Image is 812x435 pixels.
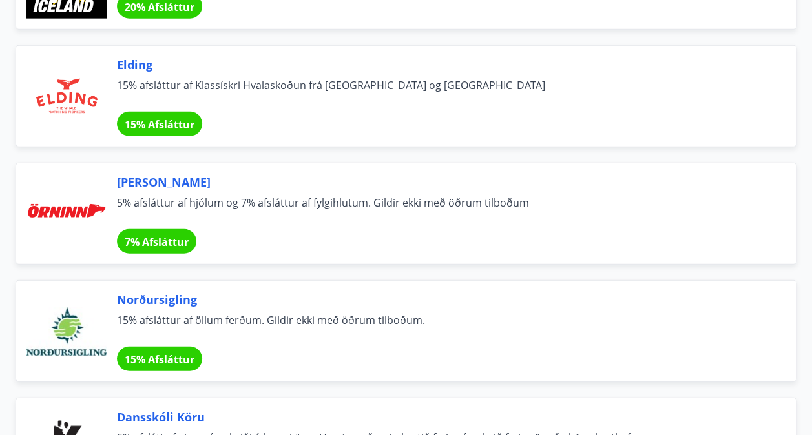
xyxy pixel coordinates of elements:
span: Norðursigling [117,291,765,308]
span: Dansskóli Köru [117,409,765,425]
span: 15% afsláttur af Klassískri Hvalaskoðun frá [GEOGRAPHIC_DATA] og [GEOGRAPHIC_DATA] [117,78,765,106]
span: Elding [117,56,765,73]
span: [PERSON_NAME] [117,174,765,190]
span: 15% afsláttur af öllum ferðum. Gildir ekki með öðrum tilboðum. [117,313,765,341]
span: 15% Afsláttur [125,117,194,132]
span: 5% afsláttur af hjólum og 7% afsláttur af fylgihlutum. Gildir ekki með öðrum tilboðum [117,196,765,224]
span: 7% Afsláttur [125,235,189,249]
span: 15% Afsláttur [125,352,194,367]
